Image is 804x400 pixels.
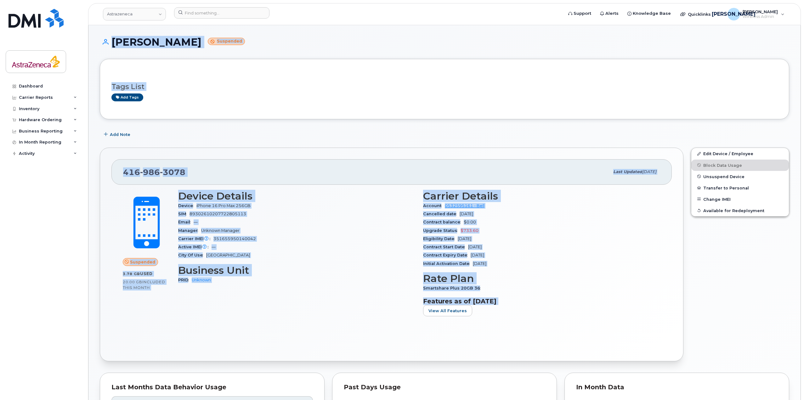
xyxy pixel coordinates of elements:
[201,228,240,233] span: Unknown Manager
[691,194,789,205] button: Change IMEI
[111,384,313,391] div: Last Months Data Behavior Usage
[178,220,194,224] span: Email
[460,211,473,216] span: [DATE]
[691,160,789,171] button: Block Data Usage
[423,286,484,290] span: Smartshare Plus 20GB 36
[123,272,140,276] span: 3.78 GB
[178,203,196,208] span: Device
[471,253,484,257] span: [DATE]
[208,38,245,45] small: Suspended
[190,211,246,216] span: 89302610207722805113
[423,261,473,266] span: Initial Activation Date
[194,220,198,224] span: —
[423,190,660,202] h3: Carrier Details
[100,129,136,140] button: Add Note
[123,167,185,177] span: 416
[468,245,482,249] span: [DATE]
[123,280,142,284] span: 20.00 GB
[642,169,656,174] span: [DATE]
[178,236,213,241] span: Carrier IMEI
[212,245,216,249] span: —
[423,228,461,233] span: Upgrade Status
[473,261,486,266] span: [DATE]
[423,245,468,249] span: Contract Start Date
[111,93,143,101] a: Add tags
[123,279,165,290] span: included this month
[140,167,160,177] span: 986
[576,384,778,391] div: In Month Data
[423,236,458,241] span: Eligibility Date
[110,132,130,138] span: Add Note
[423,297,660,305] h3: Features as of [DATE]
[691,205,789,216] button: Available for Redeployment
[445,203,484,208] a: 0532595161 - Bell
[458,236,471,241] span: [DATE]
[213,236,256,241] span: 351655950140042
[423,220,464,224] span: Contract balance
[178,228,201,233] span: Manager
[178,253,206,257] span: City Of Use
[140,271,153,276] span: used
[428,308,467,314] span: View All Features
[703,208,764,213] span: Available for Redeployment
[206,253,250,257] span: [GEOGRAPHIC_DATA]
[100,37,789,48] h1: [PERSON_NAME]
[192,278,211,282] a: Unknown
[160,167,185,177] span: 3078
[691,182,789,194] button: Transfer to Personal
[196,203,251,208] span: iPhone 16 Pro Max 256GB
[178,278,192,282] span: PRID
[130,259,155,265] span: Suspended
[178,245,212,249] span: Active IMEI
[178,211,190,216] span: SIM
[464,220,476,224] span: $0.00
[423,273,660,284] h3: Rate Plan
[423,305,472,316] button: View All Features
[691,148,789,159] a: Edit Device / Employee
[178,265,416,276] h3: Business Unit
[461,228,478,233] span: $733.60
[423,253,471,257] span: Contract Expiry Date
[423,203,445,208] span: Account
[613,169,642,174] span: Last updated
[178,190,416,202] h3: Device Details
[344,384,545,391] div: Past Days Usage
[423,211,460,216] span: Cancelled date
[111,83,778,91] h3: Tags List
[703,174,745,179] span: Unsuspend Device
[691,171,789,182] button: Unsuspend Device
